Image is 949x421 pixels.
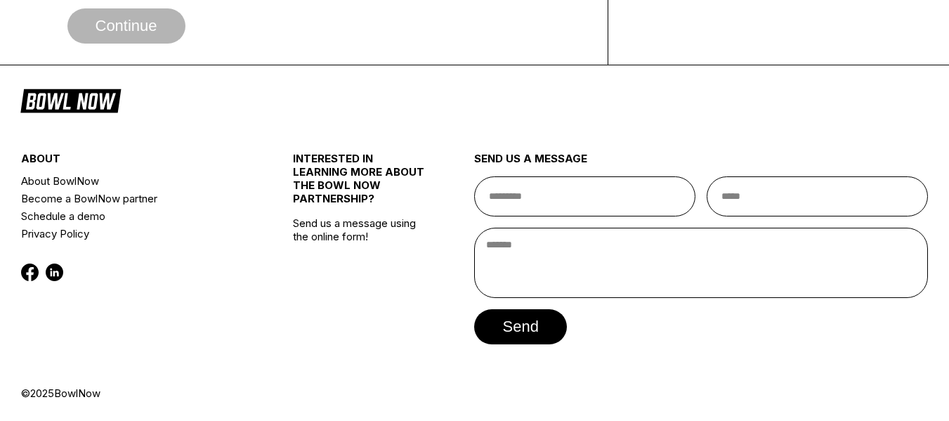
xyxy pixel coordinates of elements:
[21,225,248,242] a: Privacy Policy
[293,121,429,387] div: Send us a message using the online form!
[21,207,248,225] a: Schedule a demo
[293,152,429,216] div: INTERESTED IN LEARNING MORE ABOUT THE BOWL NOW PARTNERSHIP?
[21,172,248,190] a: About BowlNow
[474,309,566,344] button: send
[474,152,928,176] div: send us a message
[21,190,248,207] a: Become a BowlNow partner
[21,387,928,400] div: © 2025 BowlNow
[21,152,248,172] div: about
